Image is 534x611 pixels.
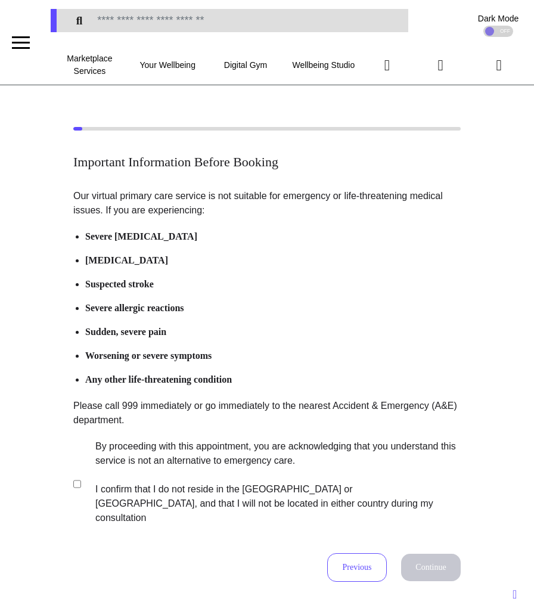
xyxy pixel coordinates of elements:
b: Suspected stroke [85,279,154,289]
b: Severe allergic reactions [85,303,184,313]
b: Worsening or severe symptoms [85,351,212,361]
b: Sudden, severe pain [85,327,166,337]
button: Continue [401,554,461,581]
div: Wellbeing Studio [284,51,362,79]
div: Dark Mode [478,14,519,23]
div: Your Wellbeing [129,51,207,79]
div: Marketplace Services [51,51,129,79]
b: Severe [MEDICAL_DATA] [85,231,197,241]
div: OFF [483,26,513,37]
p: Our virtual primary care service is not suitable for emergency or life-threatening medical issues... [73,189,461,218]
h2: Important Information Before Booking [73,154,461,170]
b: Any other life-threatening condition [85,374,232,384]
p: Please call 999 immediately or go immediately to the nearest Accident & Emergency (A&E) department. [73,399,461,427]
button: Previous [327,553,387,582]
b: [MEDICAL_DATA] [85,255,168,265]
div: Digital Gym [207,51,285,79]
label: By proceeding with this appointment, you are acknowledging that you understand this service is no... [83,439,457,525]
